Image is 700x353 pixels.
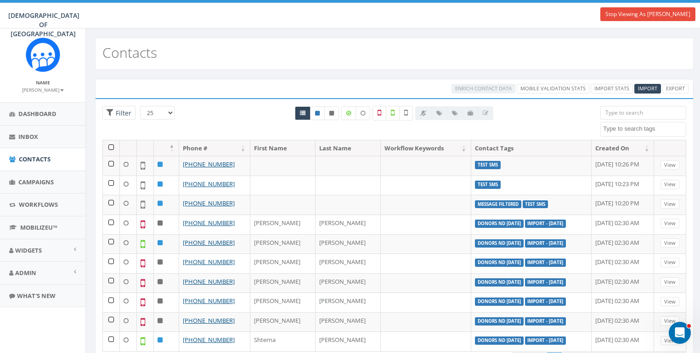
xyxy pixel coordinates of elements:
[341,106,356,120] label: Data Enriched
[183,180,235,188] a: [PHONE_NUMBER]
[525,239,566,248] label: Import - [DATE]
[316,254,381,273] td: [PERSON_NAME]
[669,322,691,344] iframe: Intercom live chat
[316,292,381,312] td: [PERSON_NAME]
[592,195,654,215] td: [DATE] 10:20 PM
[183,199,235,207] a: [PHONE_NUMBER]
[250,312,316,332] td: [PERSON_NAME]
[592,273,654,293] td: [DATE] 02:30 AM
[603,125,686,133] textarea: Search
[660,180,679,189] a: View
[20,223,57,232] span: MobilizeU™
[525,298,566,306] label: Import - [DATE]
[183,316,235,325] a: [PHONE_NUMBER]
[660,238,679,248] a: View
[475,298,524,306] label: donors nd [DATE]
[250,273,316,293] td: [PERSON_NAME]
[250,215,316,234] td: [PERSON_NAME]
[102,106,135,120] span: Advance Filter
[22,87,64,93] small: [PERSON_NAME]
[18,110,56,118] span: Dashboard
[660,316,679,326] a: View
[525,220,566,228] label: Import - [DATE]
[475,200,521,209] label: message filtered
[475,278,524,287] label: donors nd [DATE]
[592,140,654,156] th: Created On: activate to sort column ascending
[22,85,64,94] a: [PERSON_NAME]
[250,292,316,312] td: [PERSON_NAME]
[592,215,654,234] td: [DATE] 02:30 AM
[634,84,661,94] a: Import
[475,239,524,248] label: donors nd [DATE]
[183,277,235,286] a: [PHONE_NUMBER]
[316,312,381,332] td: [PERSON_NAME]
[592,176,654,195] td: [DATE] 10:23 PM
[15,246,42,254] span: Widgets
[475,220,524,228] label: donors nd [DATE]
[316,331,381,351] td: [PERSON_NAME]
[26,38,60,72] img: Rally_Corp_Icon.png
[660,258,679,267] a: View
[183,219,235,227] a: [PHONE_NUMBER]
[660,199,679,209] a: View
[295,106,310,120] a: All contacts
[183,258,235,266] a: [PHONE_NUMBER]
[316,215,381,234] td: [PERSON_NAME]
[381,140,471,156] th: Workflow Keywords: activate to sort column ascending
[638,85,657,92] span: CSV files only
[523,200,548,209] label: Test SMS
[17,292,56,300] span: What's New
[183,238,235,247] a: [PHONE_NUMBER]
[250,254,316,273] td: [PERSON_NAME]
[600,106,686,120] input: Type to search
[591,84,633,94] a: Import Stats
[356,106,370,120] label: Data not Enriched
[113,109,131,117] span: Filter
[475,161,501,169] label: Test SMS
[315,110,320,116] i: This phone number is subscribed and will receive texts.
[592,156,654,176] td: [DATE] 10:26 PM
[324,106,339,120] a: Opted Out
[525,336,566,345] label: Import - [DATE]
[592,292,654,312] td: [DATE] 02:30 AM
[475,336,524,345] label: donors nd [DATE]
[475,181,501,189] label: Test SMS
[250,331,316,351] td: Shterna
[316,234,381,254] td: [PERSON_NAME]
[18,178,54,186] span: Campaigns
[525,317,566,325] label: Import - [DATE]
[600,7,695,21] a: Stop Viewing As [PERSON_NAME]
[250,234,316,254] td: [PERSON_NAME]
[15,269,36,277] span: Admin
[316,140,381,156] th: Last Name
[475,259,524,267] label: donors nd [DATE]
[373,106,386,121] label: Not a Mobile
[660,160,679,170] a: View
[592,312,654,332] td: [DATE] 02:30 AM
[386,106,400,121] label: Validated
[525,278,566,287] label: Import - [DATE]
[399,106,413,121] label: Not Validated
[660,297,679,307] a: View
[18,132,38,141] span: Inbox
[660,219,679,228] a: View
[471,140,592,156] th: Contact Tags
[183,297,235,305] a: [PHONE_NUMBER]
[250,140,316,156] th: First Name
[592,254,654,273] td: [DATE] 02:30 AM
[662,84,689,94] a: Export
[19,155,51,163] span: Contacts
[660,336,679,346] a: View
[329,110,334,116] i: This phone number is unsubscribed and has opted-out of all texts.
[316,273,381,293] td: [PERSON_NAME]
[525,259,566,267] label: Import - [DATE]
[660,277,679,287] a: View
[183,336,235,344] a: [PHONE_NUMBER]
[8,11,79,38] span: [DEMOGRAPHIC_DATA] OF [GEOGRAPHIC_DATA]
[592,331,654,351] td: [DATE] 02:30 AM
[475,317,524,325] label: donors nd [DATE]
[102,45,157,60] h2: Contacts
[179,140,250,156] th: Phone #: activate to sort column ascending
[638,85,657,92] span: Import
[310,106,325,120] a: Active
